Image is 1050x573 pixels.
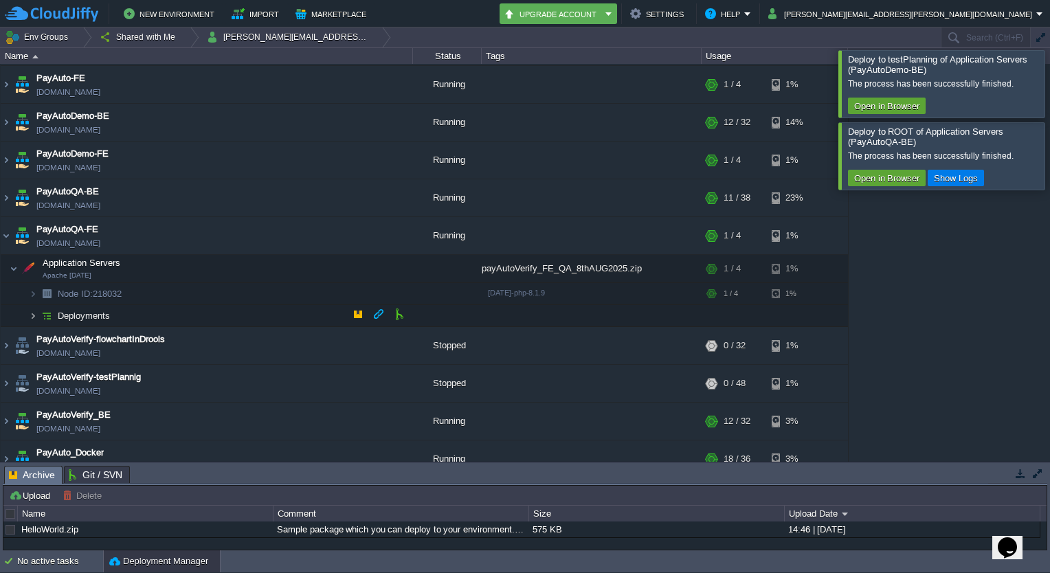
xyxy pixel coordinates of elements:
span: Deploy to ROOT of Application Servers (PayAutoQA-BE) [848,126,1003,147]
div: The process has been successfully finished. [848,150,1041,161]
div: Upload Date [785,506,1040,521]
img: AMDAwAAAACH5BAEAAAAALAAAAAABAAEAAAICRAEAOw== [12,327,32,364]
button: Help [705,5,744,22]
span: [DATE]-php-8.1.9 [488,289,545,297]
div: payAutoVerify_FE_QA_8thAUG2025.zip [482,255,702,282]
img: AMDAwAAAACH5BAEAAAAALAAAAAABAAEAAAICRAEAOw== [12,440,32,477]
button: Open in Browser [850,100,924,112]
div: No active tasks [17,550,103,572]
a: PayAutoQA-BE [36,185,99,199]
div: Size [530,506,784,521]
button: Settings [630,5,688,22]
iframe: chat widget [992,518,1036,559]
div: 1 / 4 [724,217,741,254]
img: AMDAwAAAACH5BAEAAAAALAAAAAABAAEAAAICRAEAOw== [29,305,37,326]
span: PayAutoDemo-FE [36,147,109,161]
img: AMDAwAAAACH5BAEAAAAALAAAAAABAAEAAAICRAEAOw== [37,283,56,304]
div: 18 / 36 [724,440,750,477]
button: Import [232,5,283,22]
a: [DOMAIN_NAME] [36,460,100,473]
a: HelloWorld.zip [21,524,78,535]
span: Application Servers [41,257,122,269]
button: Open in Browser [850,172,924,184]
div: 575 KB [529,521,783,537]
img: AMDAwAAAACH5BAEAAAAALAAAAAABAAEAAAICRAEAOw== [1,179,12,216]
div: 1% [772,365,816,402]
button: New Environment [124,5,219,22]
a: PayAutoVerify-testPlannig [36,370,141,384]
img: AMDAwAAAACH5BAEAAAAALAAAAAABAAEAAAICRAEAOw== [1,440,12,477]
button: Marketplace [295,5,370,22]
span: PayAuto-FE [36,71,85,85]
a: Node ID:218032 [56,288,124,300]
div: Usage [702,48,847,64]
div: 1% [772,283,816,304]
div: 12 / 32 [724,104,750,141]
span: 218032 [56,288,124,300]
a: [DOMAIN_NAME] [36,85,100,99]
div: Stopped [413,327,482,364]
a: PayAutoVerify_BE [36,408,111,422]
a: Deployments [56,310,112,322]
button: [PERSON_NAME][EMAIL_ADDRESS][PERSON_NAME][DOMAIN_NAME] [207,27,372,47]
div: 0 / 48 [724,365,746,402]
div: 1% [772,66,816,103]
img: AMDAwAAAACH5BAEAAAAALAAAAAABAAEAAAICRAEAOw== [12,179,32,216]
img: AMDAwAAAACH5BAEAAAAALAAAAAABAAEAAAICRAEAOw== [12,142,32,179]
div: 23% [772,179,816,216]
div: 1 / 4 [724,142,741,179]
div: Name [19,506,273,521]
img: AMDAwAAAACH5BAEAAAAALAAAAAABAAEAAAICRAEAOw== [12,66,32,103]
img: AMDAwAAAACH5BAEAAAAALAAAAAABAAEAAAICRAEAOw== [1,403,12,440]
a: [DOMAIN_NAME] [36,346,100,360]
div: Sample package which you can deploy to your environment. Feel free to delete and upload a package... [273,521,528,537]
img: AMDAwAAAACH5BAEAAAAALAAAAAABAAEAAAICRAEAOw== [29,283,37,304]
div: 3% [772,440,816,477]
div: 1% [772,327,816,364]
span: Node ID: [58,289,93,299]
button: Show Logs [930,172,982,184]
div: 14:46 | [DATE] [785,521,1039,537]
img: CloudJiffy [5,5,98,23]
div: Running [413,104,482,141]
div: 1% [772,217,816,254]
img: AMDAwAAAACH5BAEAAAAALAAAAAABAAEAAAICRAEAOw== [1,66,12,103]
img: AMDAwAAAACH5BAEAAAAALAAAAAABAAEAAAICRAEAOw== [12,365,32,402]
button: Upload [9,489,54,502]
div: Name [1,48,412,64]
a: [DOMAIN_NAME] [36,236,100,250]
button: [PERSON_NAME][EMAIL_ADDRESS][PERSON_NAME][DOMAIN_NAME] [768,5,1036,22]
div: The process has been successfully finished. [848,78,1041,89]
div: Running [413,440,482,477]
div: 1% [772,255,816,282]
a: PayAutoVerify-flowchartInDrools [36,333,165,346]
img: AMDAwAAAACH5BAEAAAAALAAAAAABAAEAAAICRAEAOw== [1,365,12,402]
span: Git / SVN [69,467,122,483]
div: 1 / 4 [724,283,738,304]
a: [DOMAIN_NAME] [36,161,100,175]
div: Running [413,66,482,103]
img: AMDAwAAAACH5BAEAAAAALAAAAAABAAEAAAICRAEAOw== [12,403,32,440]
span: Deploy to testPlanning of Application Servers (PayAutoDemo-BE) [848,54,1027,75]
span: [DOMAIN_NAME] [36,422,100,436]
img: AMDAwAAAACH5BAEAAAAALAAAAAABAAEAAAICRAEAOw== [12,217,32,254]
a: PayAutoQA-FE [36,223,98,236]
img: AMDAwAAAACH5BAEAAAAALAAAAAABAAEAAAICRAEAOw== [1,217,12,254]
a: PayAuto_Docker [36,446,104,460]
div: 12 / 32 [724,403,750,440]
a: [DOMAIN_NAME] [36,199,100,212]
img: AMDAwAAAACH5BAEAAAAALAAAAAABAAEAAAICRAEAOw== [19,255,38,282]
img: AMDAwAAAACH5BAEAAAAALAAAAAABAAEAAAICRAEAOw== [1,327,12,364]
div: Running [413,142,482,179]
div: 1% [772,142,816,179]
div: Stopped [413,365,482,402]
span: Apache [DATE] [43,271,91,280]
div: 14% [772,104,816,141]
div: Tags [482,48,701,64]
button: Delete [63,489,106,502]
